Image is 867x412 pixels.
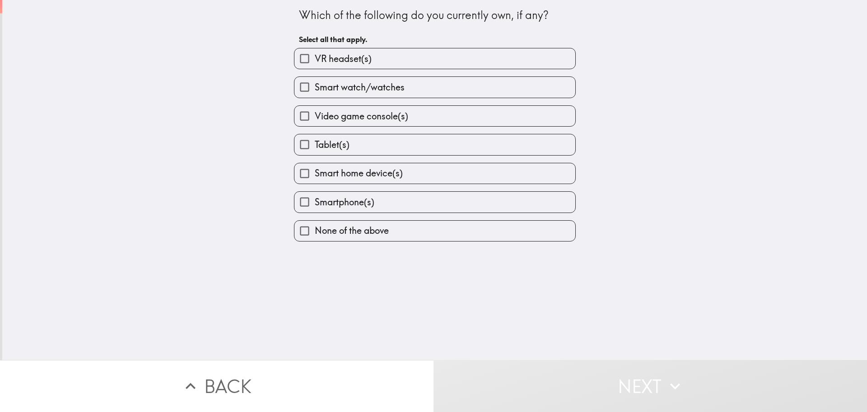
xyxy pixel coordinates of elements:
[294,192,575,212] button: Smartphone(s)
[294,134,575,155] button: Tablet(s)
[433,360,867,412] button: Next
[315,196,374,208] span: Smartphone(s)
[294,106,575,126] button: Video game console(s)
[315,81,405,94] span: Smart watch/watches
[299,8,571,23] div: Which of the following do you currently own, if any?
[294,163,575,184] button: Smart home device(s)
[315,52,372,65] span: VR headset(s)
[294,221,575,241] button: None of the above
[294,48,575,69] button: VR headset(s)
[315,110,408,123] span: Video game console(s)
[294,77,575,97] button: Smart watch/watches
[315,138,350,151] span: Tablet(s)
[299,34,571,44] h6: Select all that apply.
[315,224,389,237] span: None of the above
[315,167,403,180] span: Smart home device(s)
